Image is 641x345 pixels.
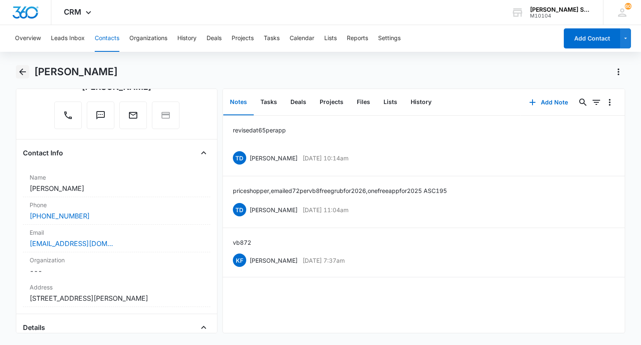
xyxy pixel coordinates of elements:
[347,25,368,52] button: Reports
[250,205,298,214] p: [PERSON_NAME]
[250,256,298,265] p: [PERSON_NAME]
[303,205,348,214] p: [DATE] 11:04am
[233,238,251,247] p: vb8 72
[284,89,313,115] button: Deals
[87,114,114,122] a: Text
[377,89,404,115] button: Lists
[23,197,210,225] div: Phone[PHONE_NUMBER]
[54,114,82,122] a: Call
[303,256,345,265] p: [DATE] 7:37am
[254,89,284,115] button: Tasks
[15,25,41,52] button: Overview
[530,6,591,13] div: account name
[625,3,631,10] span: 60
[612,65,625,79] button: Actions
[30,283,203,292] label: Address
[34,66,118,78] h1: [PERSON_NAME]
[23,279,210,307] div: Address[STREET_ADDRESS][PERSON_NAME]
[30,256,203,264] label: Organization
[576,96,590,109] button: Search...
[30,238,113,249] a: [EMAIL_ADDRESS][DOMAIN_NAME]
[87,101,114,129] button: Text
[23,252,210,279] div: Organization---
[30,228,203,237] label: Email
[197,146,210,160] button: Close
[30,211,90,221] a: [PHONE_NUMBER]
[233,151,246,165] span: TD
[303,154,348,162] p: [DATE] 10:14am
[378,25,401,52] button: Settings
[603,96,616,109] button: Overflow Menu
[404,89,438,115] button: History
[250,154,298,162] p: [PERSON_NAME]
[521,92,576,112] button: Add Note
[119,101,147,129] button: Email
[54,101,82,129] button: Call
[23,170,210,197] div: Name[PERSON_NAME]
[233,203,246,216] span: TD
[16,65,29,79] button: Back
[95,25,119,52] button: Contacts
[30,266,203,276] dd: ---
[530,13,591,19] div: account id
[564,28,620,48] button: Add Contact
[30,173,203,182] label: Name
[232,25,254,52] button: Projects
[223,89,254,115] button: Notes
[233,126,286,134] p: revised at 65 per app
[590,96,603,109] button: Filters
[177,25,197,52] button: History
[350,89,377,115] button: Files
[313,89,350,115] button: Projects
[30,183,203,193] dd: [PERSON_NAME]
[233,186,447,195] p: price shopper, emailed 72 per vb 8 free grub for 2026, one free app for 2025 ASC 195
[197,321,210,334] button: Close
[23,148,63,158] h4: Contact Info
[23,225,210,252] div: Email[EMAIL_ADDRESS][DOMAIN_NAME]
[30,293,203,303] dd: [STREET_ADDRESS][PERSON_NAME]
[290,25,314,52] button: Calendar
[129,25,167,52] button: Organizations
[324,25,337,52] button: Lists
[51,25,85,52] button: Leads Inbox
[233,254,246,267] span: KF
[264,25,280,52] button: Tasks
[23,322,45,332] h4: Details
[119,114,147,122] a: Email
[64,8,81,16] span: CRM
[30,200,203,209] label: Phone
[207,25,222,52] button: Deals
[625,3,631,10] div: notifications count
